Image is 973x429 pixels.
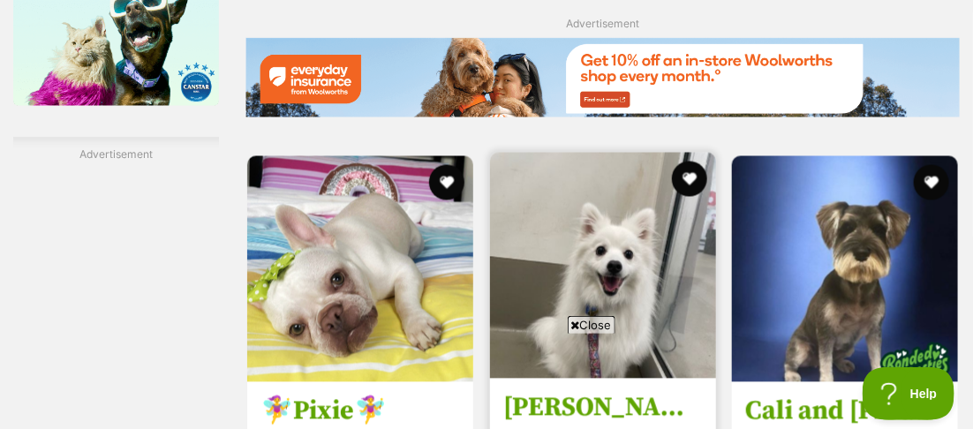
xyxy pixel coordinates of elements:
[429,165,464,200] button: favourite
[745,395,945,428] h3: Cali and [PERSON_NAME]
[863,367,955,420] iframe: Help Scout Beacon - Open
[247,156,473,382] img: 🧚‍♀️Pixie🧚‍♀️ - French Bulldog
[245,38,960,120] a: Everyday Insurance promotional banner
[165,341,808,420] iframe: Advertisement
[566,17,639,30] span: Advertisement
[870,323,958,411] img: bonded besties
[914,165,949,200] button: favourite
[732,156,958,382] img: Cali and Theo - Schnauzer Dog
[568,316,615,334] span: Close
[490,153,716,379] img: Kai - Japanese Spitz Dog
[245,38,960,117] img: Everyday Insurance promotional banner
[671,162,706,197] button: favourite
